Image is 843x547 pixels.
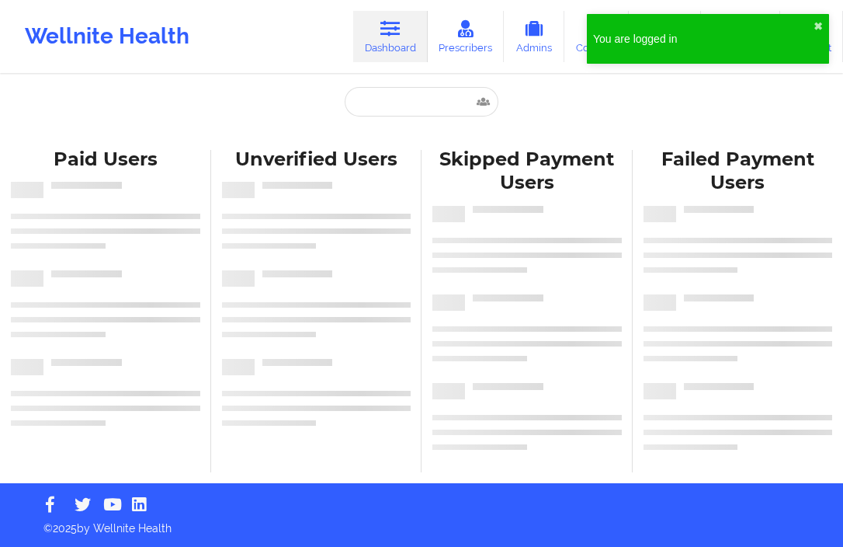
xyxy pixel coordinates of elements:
[432,148,622,196] div: Skipped Payment Users
[593,31,814,47] div: You are logged in
[644,148,833,196] div: Failed Payment Users
[222,148,411,172] div: Unverified Users
[33,510,810,536] p: © 2025 by Wellnite Health
[11,148,200,172] div: Paid Users
[353,11,428,62] a: Dashboard
[428,11,505,62] a: Prescribers
[504,11,564,62] a: Admins
[564,11,629,62] a: Coaches
[814,20,823,33] button: close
